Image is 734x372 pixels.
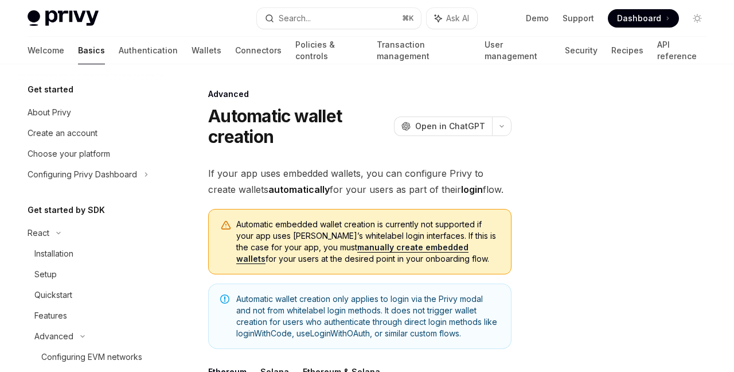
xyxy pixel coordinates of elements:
div: Advanced [208,88,512,100]
div: Installation [34,247,73,261]
a: Support [563,13,594,24]
img: light logo [28,10,99,26]
a: Wallets [192,37,221,64]
div: Choose your platform [28,147,110,161]
a: Dashboard [608,9,679,28]
a: Setup [18,264,165,285]
span: If your app uses embedded wallets, you can configure Privy to create wallets for your users as pa... [208,165,512,197]
a: API reference [657,37,706,64]
div: Setup [34,268,57,281]
h5: Get started by SDK [28,203,105,217]
button: Search...⌘K [257,8,421,29]
a: Security [565,37,598,64]
strong: automatically [268,184,330,195]
a: Welcome [28,37,64,64]
a: Configuring EVM networks [18,347,165,367]
span: Ask AI [446,13,469,24]
a: Choose your platform [18,144,165,164]
a: Policies & controls [295,37,363,64]
div: Configuring EVM networks [41,350,142,364]
div: Advanced [34,330,73,343]
a: Recipes [611,37,643,64]
a: Installation [18,243,165,264]
a: Quickstart [18,285,165,305]
div: Create an account [28,126,97,140]
button: Toggle dark mode [688,9,706,28]
h5: Get started [28,83,73,96]
a: Transaction management [377,37,470,64]
a: Authentication [119,37,178,64]
svg: Warning [220,220,232,231]
a: Basics [78,37,105,64]
span: Automatic embedded wallet creation is currently not supported if your app uses [PERSON_NAME]’s wh... [236,219,499,265]
span: Dashboard [617,13,661,24]
a: Create an account [18,123,165,144]
div: React [28,226,49,240]
div: Configuring Privy Dashboard [28,168,137,181]
a: Connectors [235,37,282,64]
button: Ask AI [427,8,477,29]
svg: Note [220,294,229,304]
div: Features [34,309,67,323]
a: User management [485,37,551,64]
div: Quickstart [34,288,72,302]
h1: Automatic wallet creation [208,106,389,147]
div: About Privy [28,106,71,119]
a: About Privy [18,102,165,123]
button: Open in ChatGPT [394,117,492,136]
span: ⌘ K [402,14,414,23]
a: Features [18,305,165,326]
span: Automatic wallet creation only applies to login via the Privy modal and not from whitelabel login... [236,293,499,339]
div: Search... [279,11,311,25]
a: Demo [526,13,549,24]
strong: login [461,184,483,195]
span: Open in ChatGPT [415,121,485,132]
